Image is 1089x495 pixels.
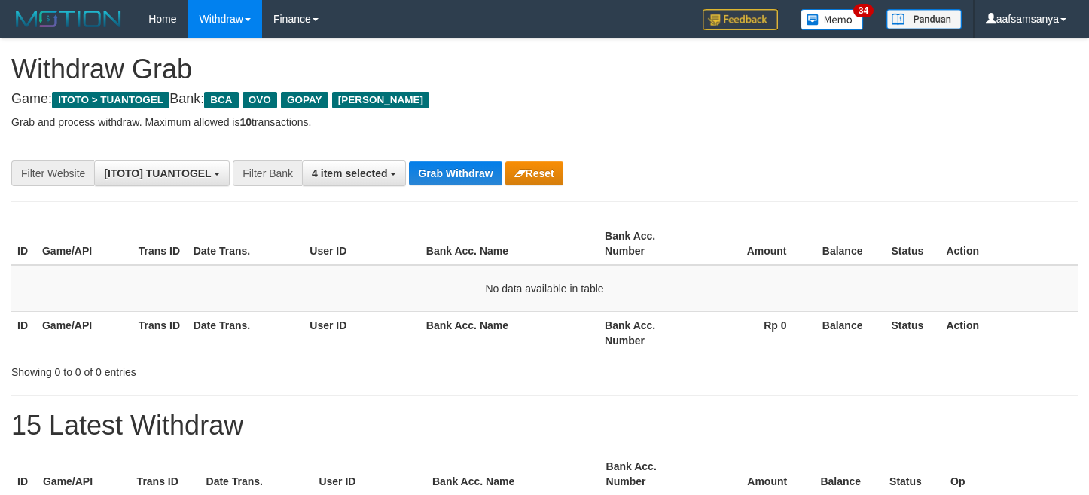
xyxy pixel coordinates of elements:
[11,311,36,354] th: ID
[11,8,126,30] img: MOTION_logo.png
[104,167,211,179] span: [ITOTO] TUANTOGEL
[11,160,94,186] div: Filter Website
[940,311,1078,354] th: Action
[11,92,1078,107] h4: Game: Bank:
[886,222,941,265] th: Status
[801,9,864,30] img: Button%20Memo.svg
[886,311,941,354] th: Status
[11,222,36,265] th: ID
[886,9,962,29] img: panduan.png
[11,411,1078,441] h1: 15 Latest Withdraw
[188,222,304,265] th: Date Trans.
[599,222,695,265] th: Bank Acc. Number
[36,311,133,354] th: Game/API
[94,160,230,186] button: [ITOTO] TUANTOGEL
[302,160,406,186] button: 4 item selected
[810,311,886,354] th: Balance
[420,222,599,265] th: Bank Acc. Name
[940,222,1078,265] th: Action
[853,4,874,17] span: 34
[204,92,238,108] span: BCA
[304,311,420,354] th: User ID
[243,92,277,108] span: OVO
[703,9,778,30] img: Feedback.jpg
[233,160,302,186] div: Filter Bank
[188,311,304,354] th: Date Trans.
[133,311,188,354] th: Trans ID
[36,222,133,265] th: Game/API
[312,167,387,179] span: 4 item selected
[281,92,328,108] span: GOPAY
[505,161,563,185] button: Reset
[420,311,599,354] th: Bank Acc. Name
[133,222,188,265] th: Trans ID
[11,265,1078,312] td: No data available in table
[810,222,886,265] th: Balance
[304,222,420,265] th: User ID
[599,311,695,354] th: Bank Acc. Number
[11,115,1078,130] p: Grab and process withdraw. Maximum allowed is transactions.
[695,311,810,354] th: Rp 0
[52,92,169,108] span: ITOTO > TUANTOGEL
[332,92,429,108] span: [PERSON_NAME]
[11,359,443,380] div: Showing 0 to 0 of 0 entries
[409,161,502,185] button: Grab Withdraw
[239,116,252,128] strong: 10
[11,54,1078,84] h1: Withdraw Grab
[695,222,810,265] th: Amount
